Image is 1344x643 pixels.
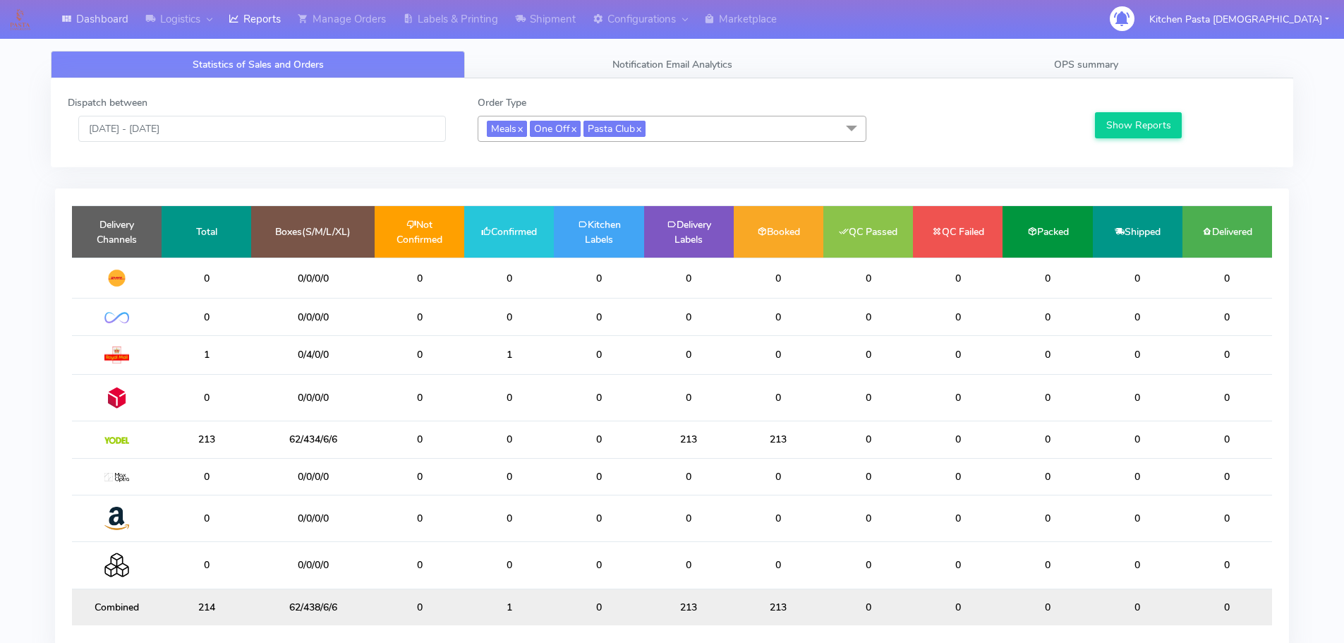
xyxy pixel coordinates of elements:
td: Booked [734,206,823,258]
td: 0 [162,542,251,589]
td: 0 [734,542,823,589]
td: 0 [464,495,554,541]
td: 0 [734,299,823,335]
td: 0 [375,495,464,541]
td: 0 [554,421,643,458]
td: 0 [464,258,554,299]
td: 0 [554,299,643,335]
span: Pasta Club [583,121,646,137]
span: Statistics of Sales and Orders [193,58,324,71]
td: Combined [72,589,162,625]
td: Delivery Labels [644,206,734,258]
td: 0 [734,335,823,374]
td: 0 [554,335,643,374]
td: 0 [464,458,554,495]
input: Pick the Daterange [78,116,446,142]
td: 213 [644,589,734,625]
td: 0 [823,542,913,589]
td: 0/4/0/0 [251,335,375,374]
td: Delivered [1182,206,1272,258]
td: 0 [1003,421,1092,458]
td: 0 [1093,299,1182,335]
td: 0 [554,589,643,625]
td: 0 [913,335,1003,374]
td: 214 [162,589,251,625]
td: 0 [1003,542,1092,589]
td: 0 [375,421,464,458]
td: 0 [1093,495,1182,541]
td: 213 [734,589,823,625]
td: 0 [375,542,464,589]
td: 0 [375,299,464,335]
td: QC Failed [913,206,1003,258]
img: OnFleet [104,312,129,324]
span: Meals [487,121,527,137]
td: 0 [1182,258,1272,299]
img: Collection [104,553,129,577]
td: 0 [644,374,734,421]
td: 0 [823,458,913,495]
td: 0 [913,299,1003,335]
td: 0 [913,495,1003,541]
td: 1 [464,589,554,625]
td: 0/0/0/0 [251,542,375,589]
td: 0 [1182,299,1272,335]
label: Order Type [478,95,526,110]
td: 0 [464,299,554,335]
a: x [516,121,523,136]
td: 0 [734,374,823,421]
td: 0 [464,542,554,589]
td: 0 [913,458,1003,495]
td: 0 [823,589,913,625]
img: DHL [104,269,129,287]
td: 0/0/0/0 [251,299,375,335]
td: 0 [644,542,734,589]
td: QC Passed [823,206,913,258]
td: 0 [734,258,823,299]
td: 0 [1003,495,1092,541]
td: 0 [375,374,464,421]
td: 0 [644,258,734,299]
td: 0 [1093,335,1182,374]
td: 0 [1093,458,1182,495]
td: 0 [1182,374,1272,421]
td: Confirmed [464,206,554,258]
td: Packed [1003,206,1092,258]
ul: Tabs [51,51,1293,78]
td: 0 [1003,258,1092,299]
td: 0 [1182,495,1272,541]
td: 0 [823,374,913,421]
td: 0 [554,495,643,541]
td: 0 [1003,374,1092,421]
span: OPS summary [1054,58,1118,71]
td: 0 [644,458,734,495]
td: 0 [1003,335,1092,374]
td: 0 [162,374,251,421]
td: 0 [644,495,734,541]
td: 213 [644,421,734,458]
td: 0 [823,258,913,299]
a: x [635,121,641,136]
td: 62/434/6/6 [251,421,375,458]
td: 0 [913,258,1003,299]
td: Shipped [1093,206,1182,258]
td: 0 [162,299,251,335]
td: 0 [375,258,464,299]
td: 213 [734,421,823,458]
span: Notification Email Analytics [612,58,732,71]
img: DPD [104,385,129,410]
td: 0 [1182,421,1272,458]
td: 0 [644,299,734,335]
td: 0 [464,374,554,421]
td: 0 [554,542,643,589]
td: 0/0/0/0 [251,374,375,421]
td: 0 [823,495,913,541]
td: 0 [554,374,643,421]
td: 0 [913,542,1003,589]
td: Kitchen Labels [554,206,643,258]
td: 0 [1093,374,1182,421]
td: 0 [1093,258,1182,299]
td: 0 [375,589,464,625]
td: 0 [554,258,643,299]
td: 0 [1093,542,1182,589]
